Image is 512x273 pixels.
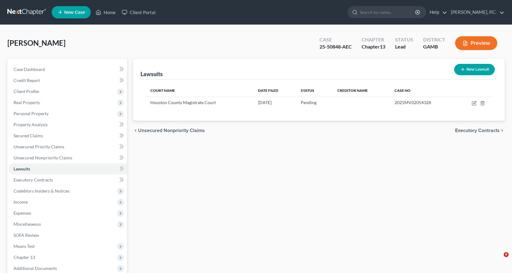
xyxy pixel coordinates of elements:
input: Search by name... [360,6,416,18]
span: Case Dashboard [14,67,45,72]
div: Lawsuits [141,70,163,78]
span: Houston County Magistrate Court [150,100,216,105]
span: Court Name [150,88,175,93]
span: Case No [395,88,411,93]
span: Secured Claims [14,133,43,138]
div: Status [395,36,413,43]
span: Unsecured Nonpriority Claims [14,155,72,160]
a: Executory Contracts [9,174,127,185]
span: Unsecured Priority Claims [14,144,64,149]
span: Credit Report [14,78,40,83]
span: 2025MV02054328 [395,100,431,105]
a: Client Portal [119,7,159,18]
span: Expenses [14,210,31,216]
span: New Case [64,10,85,15]
iframe: Intercom live chat [491,252,506,267]
a: Case Dashboard [9,64,127,75]
span: Creditor Name [337,88,368,93]
span: Executory Contracts [455,128,500,133]
span: Additional Documents [14,266,57,271]
div: Chapter [362,43,385,50]
span: SOFA Review [14,232,39,238]
span: 13 [380,44,385,49]
div: Chapter [362,36,385,43]
a: Unsecured Priority Claims [9,141,127,152]
span: 6 [504,252,509,257]
span: Chapter 13 [14,255,35,260]
div: GAMB [423,43,445,50]
span: Unsecured Nonpriority Claims [138,128,205,133]
div: District [423,36,445,43]
span: Income [14,199,28,205]
span: [DATE] [258,100,272,105]
button: chevron_left Unsecured Nonpriority Claims [133,128,205,133]
a: Property Analysis [9,119,127,130]
span: [PERSON_NAME] [7,38,65,47]
i: chevron_left [133,128,138,133]
a: [PERSON_NAME], P.C. [448,7,504,18]
span: Date Filed [258,88,278,93]
button: Preview [455,36,497,50]
span: Property Analysis [14,122,48,127]
a: Unsecured Nonpriority Claims [9,152,127,163]
span: Real Property [14,100,40,105]
a: Lawsuits [9,163,127,174]
span: Status [301,88,314,93]
span: Executory Contracts [14,177,53,182]
a: Help [427,7,447,18]
div: 25-50848-AEC [320,43,352,50]
a: SOFA Review [9,230,127,241]
a: Credit Report [9,75,127,86]
button: New Lawsuit [454,64,495,75]
span: Personal Property [14,111,49,116]
div: Lead [395,43,413,50]
span: Lawsuits [14,166,30,171]
div: Case [320,36,352,43]
span: Codebtors Insiders & Notices [14,188,69,193]
a: Secured Claims [9,130,127,141]
a: Home [93,7,119,18]
i: chevron_right [500,128,505,133]
span: Miscellaneous [14,221,41,227]
span: Pending [301,100,316,105]
span: Means Test [14,244,35,249]
button: Executory Contracts chevron_right [455,128,505,133]
span: Client Profile [14,89,39,94]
